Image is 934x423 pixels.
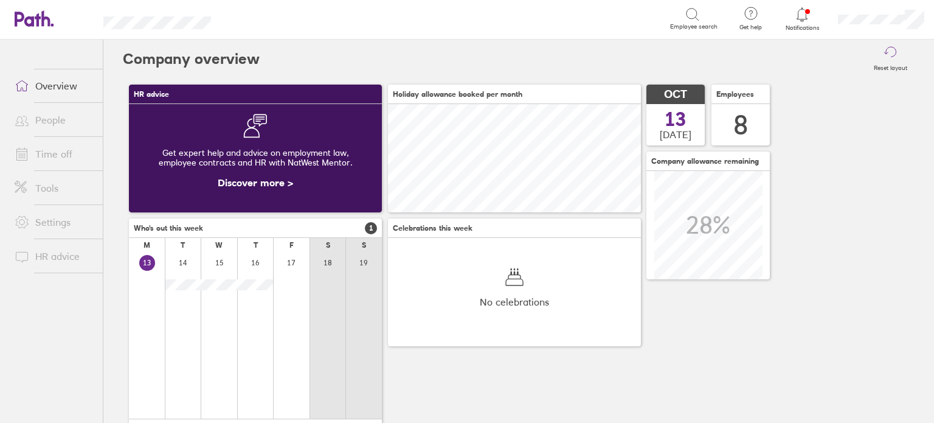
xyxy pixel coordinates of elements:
div: F [289,241,294,250]
h2: Company overview [123,40,260,79]
a: Notifications [783,6,822,32]
span: OCT [664,88,687,101]
div: Search [244,13,275,24]
label: Reset layout [867,61,915,72]
span: 13 [665,110,687,129]
span: 1 [365,222,377,234]
span: Get help [731,24,770,31]
span: Who's out this week [134,224,203,232]
span: Holiday allowance booked per month [393,90,522,99]
span: No celebrations [480,296,549,307]
span: Employee search [670,23,718,30]
div: W [215,241,223,250]
a: Discover more > [218,177,293,189]
div: M [144,241,150,250]
div: T [254,241,258,250]
a: HR advice [5,244,103,268]
div: S [326,241,330,250]
span: HR advice [134,90,169,99]
a: Tools [5,176,103,200]
a: Settings [5,210,103,234]
a: People [5,108,103,132]
span: Celebrations this week [393,224,472,232]
a: Overview [5,74,103,98]
a: Time off [5,142,103,166]
button: Reset layout [867,40,915,79]
span: [DATE] [660,129,691,140]
div: S [362,241,366,250]
span: Company allowance remaining [651,157,759,166]
div: T [181,241,185,250]
span: Employees [716,90,754,99]
div: Get expert help and advice on employment law, employee contracts and HR with NatWest Mentor. [139,138,372,177]
div: 8 [733,110,748,141]
span: Notifications [783,24,822,32]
